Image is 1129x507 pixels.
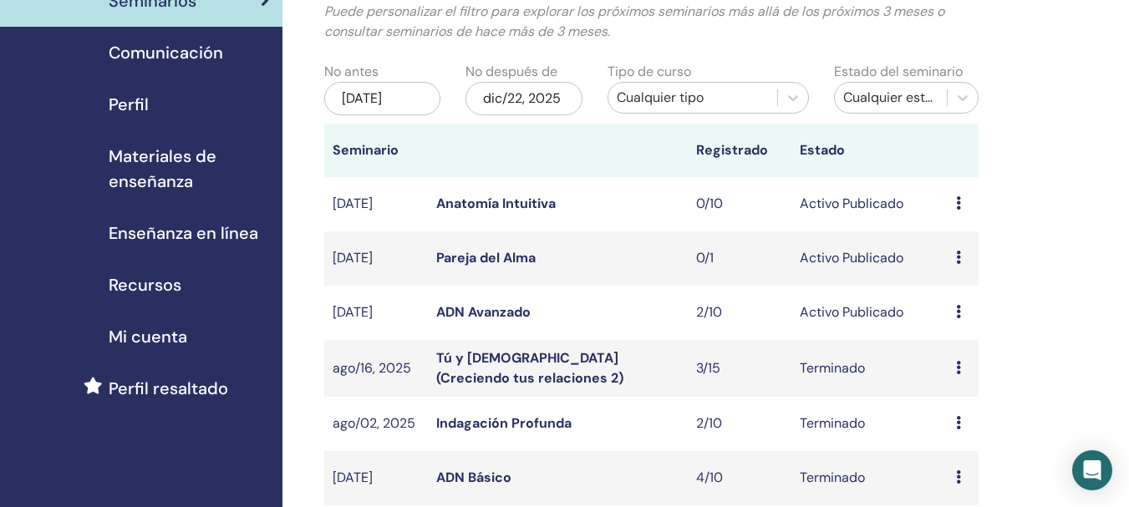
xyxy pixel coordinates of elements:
label: No después de [465,62,557,82]
td: 0/10 [688,177,791,231]
th: Estado [791,124,947,177]
span: Perfil [109,92,149,117]
td: 2/10 [688,286,791,340]
th: Registrado [688,124,791,177]
td: 3/15 [688,340,791,397]
div: Open Intercom Messenger [1072,450,1112,490]
div: Cualquier tipo [617,88,769,108]
td: Terminado [791,397,947,451]
td: 2/10 [688,397,791,451]
td: Terminado [791,340,947,397]
td: [DATE] [324,286,428,340]
td: Activo Publicado [791,177,947,231]
label: Tipo de curso [608,62,691,82]
a: ADN Avanzado [436,303,531,321]
span: Mi cuenta [109,324,187,349]
a: Pareja del Alma [436,249,536,266]
td: Activo Publicado [791,231,947,286]
td: [DATE] [324,231,428,286]
div: [DATE] [324,82,440,115]
div: Cualquier estatus [843,88,938,108]
td: Terminado [791,451,947,505]
span: Perfil resaltado [109,376,228,401]
td: Activo Publicado [791,286,947,340]
td: 4/10 [688,451,791,505]
td: 0/1 [688,231,791,286]
span: Comunicación [109,40,223,65]
span: Recursos [109,272,181,297]
label: Estado del seminario [834,62,963,82]
p: Puede personalizar el filtro para explorar los próximos seminarios más allá de los próximos 3 mes... [324,2,979,42]
a: Tú y [DEMOGRAPHIC_DATA] (Creciendo tus relaciones 2) [436,349,623,387]
a: Indagación Profunda [436,414,572,432]
th: Seminario [324,124,428,177]
a: Anatomía Intuitiva [436,195,556,212]
td: ago/02, 2025 [324,397,428,451]
label: No antes [324,62,379,82]
td: [DATE] [324,177,428,231]
a: ADN Básico [436,469,511,486]
span: Materiales de enseñanza [109,144,269,194]
span: Enseñanza en línea [109,221,258,246]
div: dic/22, 2025 [465,82,582,115]
td: ago/16, 2025 [324,340,428,397]
td: [DATE] [324,451,428,505]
